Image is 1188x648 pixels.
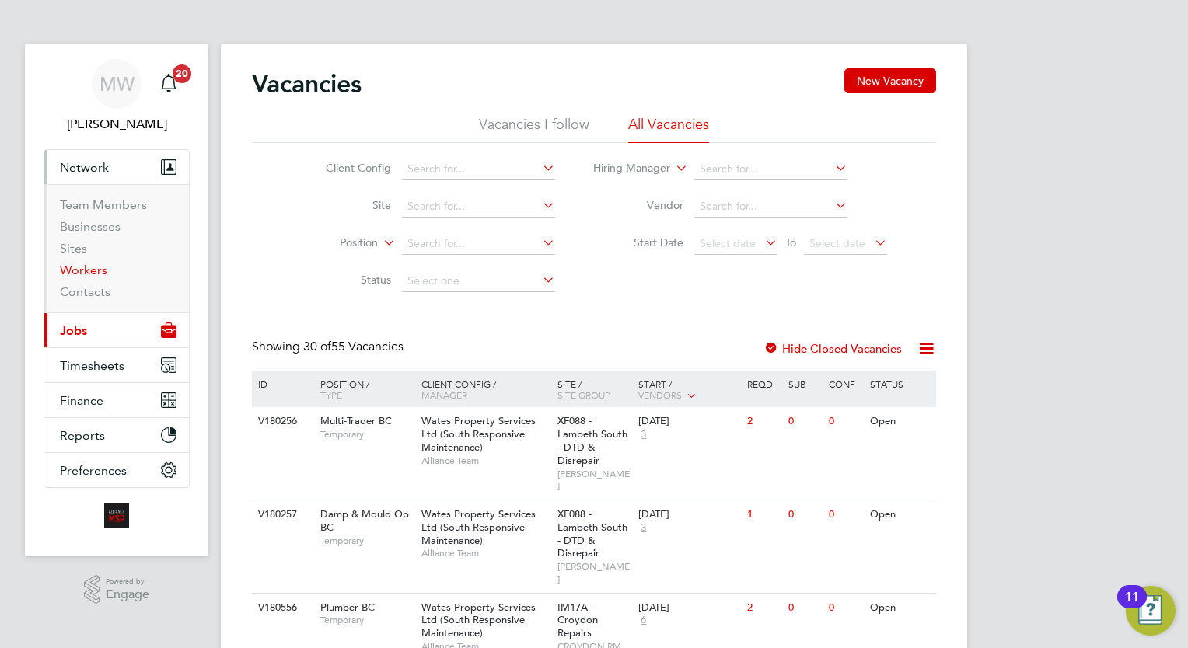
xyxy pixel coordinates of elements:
label: Status [302,273,391,287]
span: To [781,232,801,253]
label: Hiring Manager [581,161,670,176]
span: [PERSON_NAME] [557,468,631,492]
span: Select date [809,236,865,250]
input: Select one [402,270,555,292]
span: MW [100,74,135,94]
li: Vacancies I follow [479,115,589,143]
div: Open [866,500,934,529]
a: Workers [60,263,107,277]
img: alliancemsp-logo-retina.png [104,503,129,528]
button: Reports [44,418,189,452]
span: Wates Property Services Ltd (South Responsive Maintenance) [421,414,536,454]
button: Jobs [44,313,189,347]
span: Multi-Trader BC [320,414,392,427]
span: Temporary [320,428,414,441]
span: Alliance Team [421,455,550,467]
div: Position / [309,371,418,408]
span: Type [320,388,342,401]
a: Go to home page [44,503,190,528]
button: Open Resource Center, 11 new notifications [1126,586,1176,636]
div: Network [44,184,189,312]
a: MW[PERSON_NAME] [44,59,190,134]
input: Search for... [694,196,847,218]
span: Megan Westlotorn [44,115,190,134]
a: 20 [153,59,184,109]
div: [DATE] [638,601,739,615]
div: [DATE] [638,415,739,428]
a: Powered byEngage [84,575,150,604]
span: Manager [421,388,467,401]
span: XF088 - Lambeth South - DTD & Disrepair [557,414,627,467]
span: IM17A - Croydon Repairs [557,601,598,640]
div: V180257 [254,500,309,529]
a: Sites [60,241,87,256]
label: Start Date [594,235,683,249]
span: 3 [638,428,648,441]
div: Reqd [743,371,784,397]
label: Vendor [594,198,683,212]
span: Site Group [557,388,610,401]
span: 55 Vacancies [303,339,404,354]
div: Client Config / [418,371,554,408]
input: Search for... [402,159,555,180]
span: Plumber BC [320,601,375,614]
div: Status [866,371,934,397]
span: Finance [60,393,103,408]
span: [PERSON_NAME] [557,560,631,584]
span: Select date [700,236,756,250]
h2: Vacancies [252,68,362,99]
div: Conf [825,371,865,397]
span: Preferences [60,463,127,478]
input: Search for... [694,159,847,180]
div: 0 [784,500,825,529]
span: Wates Property Services Ltd (South Responsive Maintenance) [421,507,536,547]
button: Preferences [44,453,189,487]
div: 1 [743,500,784,529]
div: 0 [825,407,865,436]
span: 20 [173,64,191,83]
span: Wates Property Services Ltd (South Responsive Maintenance) [421,601,536,640]
div: 0 [784,594,825,622]
button: New Vacancy [844,68,936,93]
a: Businesses [60,219,121,234]
span: Reports [60,428,105,443]
span: Network [60,160,109,175]
label: Position [288,235,378,251]
label: Site [302,198,391,212]
label: Hide Closed Vacancies [763,341,902,356]
div: Site / [554,371,635,408]
input: Search for... [402,196,555,218]
div: Sub [784,371,825,397]
span: Timesheets [60,358,124,373]
div: Open [866,594,934,622]
div: 2 [743,594,784,622]
div: 2 [743,407,784,436]
span: 6 [638,614,648,627]
div: 0 [825,500,865,529]
button: Network [44,150,189,184]
span: Jobs [60,323,87,338]
button: Timesheets [44,348,189,382]
span: Temporary [320,535,414,547]
div: ID [254,371,309,397]
span: Engage [106,588,149,601]
label: Client Config [302,161,391,175]
li: All Vacancies [628,115,709,143]
span: 3 [638,521,648,535]
div: Start / [634,371,743,409]
span: Alliance Team [421,547,550,559]
span: Temporary [320,614,414,626]
a: Contacts [60,284,110,299]
span: Powered by [106,575,149,588]
button: Finance [44,383,189,417]
a: Team Members [60,197,147,212]
div: 0 [825,594,865,622]
span: Damp & Mould Op BC [320,507,409,534]
div: Open [866,407,934,436]
div: [DATE] [638,508,739,521]
div: V180556 [254,594,309,622]
div: Showing [252,339,407,355]
span: Vendors [638,388,682,401]
div: V180256 [254,407,309,436]
input: Search for... [402,233,555,255]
